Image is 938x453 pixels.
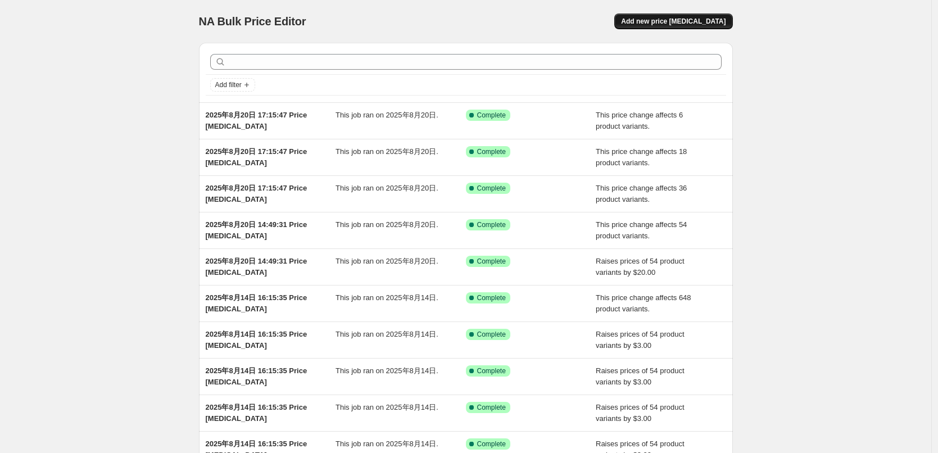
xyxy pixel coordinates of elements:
[596,220,687,240] span: This price change affects 54 product variants.
[596,111,683,130] span: This price change affects 6 product variants.
[206,184,307,203] span: 2025年8月20日 17:15:47 Price [MEDICAL_DATA]
[336,366,438,375] span: This job ran on 2025年8月14日.
[199,15,306,28] span: NA Bulk Price Editor
[206,403,307,423] span: 2025年8月14日 16:15:35 Price [MEDICAL_DATA]
[206,147,307,167] span: 2025年8月20日 17:15:47 Price [MEDICAL_DATA]
[206,257,307,277] span: 2025年8月20日 14:49:31 Price [MEDICAL_DATA]
[596,330,685,350] span: Raises prices of 54 product variants by $3.00
[336,147,438,156] span: This job ran on 2025年8月20日.
[336,111,438,119] span: This job ran on 2025年8月20日.
[477,293,506,302] span: Complete
[477,330,506,339] span: Complete
[596,184,687,203] span: This price change affects 36 product variants.
[621,17,726,26] span: Add new price [MEDICAL_DATA]
[477,366,506,375] span: Complete
[336,440,438,448] span: This job ran on 2025年8月14日.
[477,111,506,120] span: Complete
[596,366,685,386] span: Raises prices of 54 product variants by $3.00
[215,80,242,89] span: Add filter
[336,257,438,265] span: This job ran on 2025年8月20日.
[596,257,685,277] span: Raises prices of 54 product variants by $20.00
[206,330,307,350] span: 2025年8月14日 16:15:35 Price [MEDICAL_DATA]
[210,78,255,92] button: Add filter
[596,293,691,313] span: This price change affects 648 product variants.
[336,220,438,229] span: This job ran on 2025年8月20日.
[206,366,307,386] span: 2025年8月14日 16:15:35 Price [MEDICAL_DATA]
[596,147,687,167] span: This price change affects 18 product variants.
[336,330,438,338] span: This job ran on 2025年8月14日.
[206,220,307,240] span: 2025年8月20日 14:49:31 Price [MEDICAL_DATA]
[336,293,438,302] span: This job ran on 2025年8月14日.
[477,147,506,156] span: Complete
[336,403,438,411] span: This job ran on 2025年8月14日.
[477,403,506,412] span: Complete
[596,403,685,423] span: Raises prices of 54 product variants by $3.00
[477,257,506,266] span: Complete
[336,184,438,192] span: This job ran on 2025年8月20日.
[614,13,732,29] button: Add new price [MEDICAL_DATA]
[477,440,506,449] span: Complete
[206,293,307,313] span: 2025年8月14日 16:15:35 Price [MEDICAL_DATA]
[477,184,506,193] span: Complete
[206,111,307,130] span: 2025年8月20日 17:15:47 Price [MEDICAL_DATA]
[477,220,506,229] span: Complete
